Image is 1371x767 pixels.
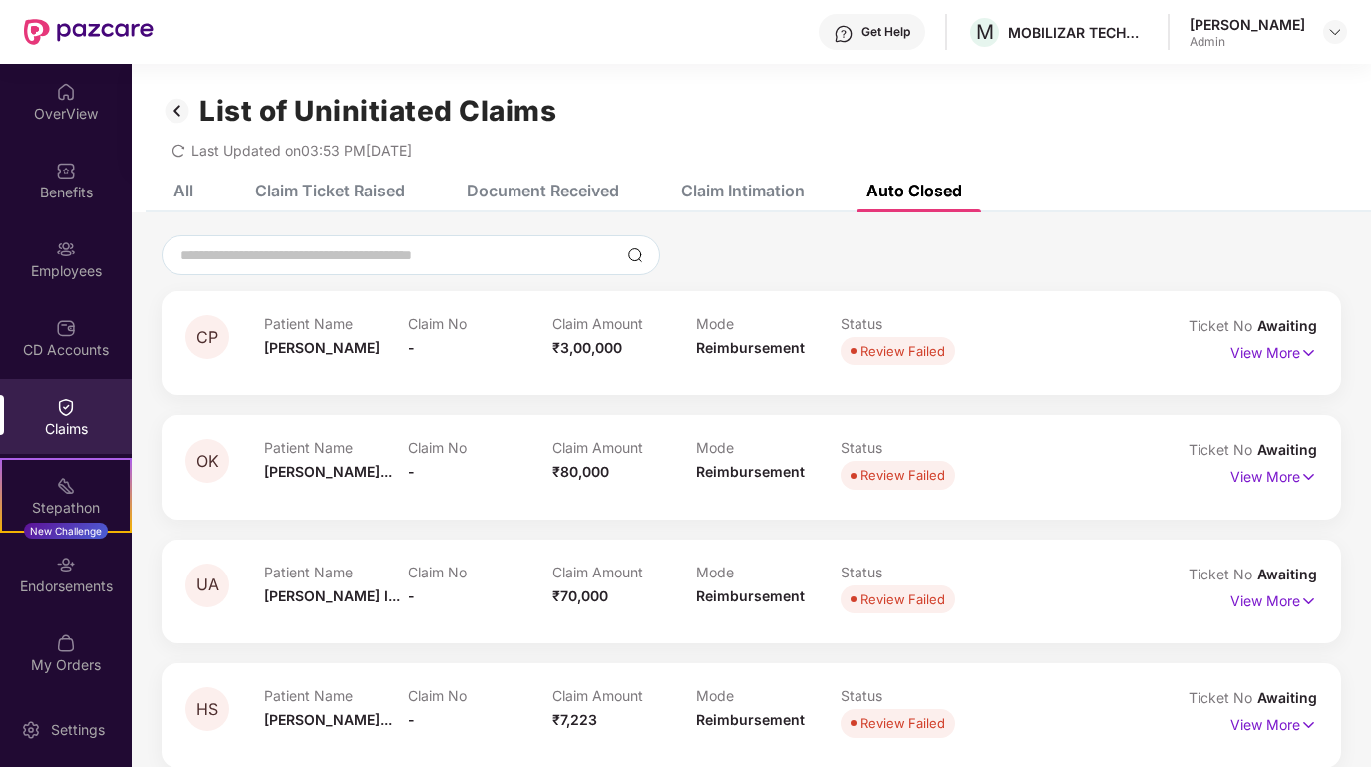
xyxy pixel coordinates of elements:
[24,19,154,45] img: New Pazcare Logo
[56,633,76,653] img: svg+xml;base64,PHN2ZyBpZD0iTXlfT3JkZXJzIiBkYXRhLW5hbWU9Ik15IE9yZGVycyIgeG1sbnM9Imh0dHA6Ly93d3cudz...
[1189,566,1257,582] span: Ticket No
[408,439,551,456] p: Claim No
[696,315,840,332] p: Mode
[860,465,945,485] div: Review Failed
[552,711,597,728] span: ₹7,223
[408,711,415,728] span: -
[1190,34,1305,50] div: Admin
[552,587,608,604] span: ₹70,000
[196,453,219,470] span: OK
[681,181,805,200] div: Claim Intimation
[56,555,76,575] img: svg+xml;base64,PHN2ZyBpZD0iRW5kb3JzZW1lbnRzIiB4bWxucz0iaHR0cDovL3d3dy53My5vcmcvMjAwMC9zdmciIHdpZH...
[696,463,805,480] span: Reimbursement
[552,463,609,480] span: ₹80,000
[264,463,392,480] span: [PERSON_NAME]...
[56,239,76,259] img: svg+xml;base64,PHN2ZyBpZD0iRW1wbG95ZWVzIiB4bWxucz0iaHR0cDovL3d3dy53My5vcmcvMjAwMC9zdmciIHdpZHRoPS...
[264,687,408,704] p: Patient Name
[1190,15,1305,34] div: [PERSON_NAME]
[1300,466,1317,488] img: svg+xml;base64,PHN2ZyB4bWxucz0iaHR0cDovL3d3dy53My5vcmcvMjAwMC9zdmciIHdpZHRoPSIxNyIgaGVpZ2h0PSIxNy...
[173,181,193,200] div: All
[196,701,218,718] span: HS
[552,687,696,704] p: Claim Amount
[696,564,840,580] p: Mode
[196,329,218,346] span: CP
[56,397,76,417] img: svg+xml;base64,PHN2ZyBpZD0iQ2xhaW0iIHhtbG5zPSJodHRwOi8vd3d3LnczLm9yZy8yMDAwL3N2ZyIgd2lkdGg9IjIwIi...
[408,587,415,604] span: -
[45,720,111,740] div: Settings
[696,339,805,356] span: Reimbursement
[1257,689,1317,706] span: Awaiting
[1257,566,1317,582] span: Awaiting
[1189,441,1257,458] span: Ticket No
[191,142,412,159] span: Last Updated on 03:53 PM[DATE]
[1327,24,1343,40] img: svg+xml;base64,PHN2ZyBpZD0iRHJvcGRvd24tMzJ4MzIiIHhtbG5zPSJodHRwOi8vd3d3LnczLm9yZy8yMDAwL3N2ZyIgd2...
[861,24,910,40] div: Get Help
[255,181,405,200] div: Claim Ticket Raised
[264,587,400,604] span: [PERSON_NAME] I...
[552,315,696,332] p: Claim Amount
[467,181,619,200] div: Document Received
[408,315,551,332] p: Claim No
[860,713,945,733] div: Review Failed
[264,564,408,580] p: Patient Name
[199,94,556,128] h1: List of Uninitiated Claims
[21,720,41,740] img: svg+xml;base64,PHN2ZyBpZD0iU2V0dGluZy0yMHgyMCIgeG1sbnM9Imh0dHA6Ly93d3cudzMub3JnLzIwMDAvc3ZnIiB3aW...
[696,711,805,728] span: Reimbursement
[408,564,551,580] p: Claim No
[1230,337,1317,364] p: View More
[196,576,219,593] span: UA
[408,463,415,480] span: -
[1189,317,1257,334] span: Ticket No
[552,339,622,356] span: ₹3,00,000
[1300,714,1317,736] img: svg+xml;base64,PHN2ZyB4bWxucz0iaHR0cDovL3d3dy53My5vcmcvMjAwMC9zdmciIHdpZHRoPSIxNyIgaGVpZ2h0PSIxNy...
[841,315,984,332] p: Status
[264,315,408,332] p: Patient Name
[24,523,108,539] div: New Challenge
[552,564,696,580] p: Claim Amount
[171,142,185,159] span: redo
[627,247,643,263] img: svg+xml;base64,PHN2ZyBpZD0iU2VhcmNoLTMyeDMyIiB4bWxucz0iaHR0cDovL3d3dy53My5vcmcvMjAwMC9zdmciIHdpZH...
[264,339,380,356] span: [PERSON_NAME]
[841,439,984,456] p: Status
[1230,709,1317,736] p: View More
[860,341,945,361] div: Review Failed
[1230,461,1317,488] p: View More
[1300,342,1317,364] img: svg+xml;base64,PHN2ZyB4bWxucz0iaHR0cDovL3d3dy53My5vcmcvMjAwMC9zdmciIHdpZHRoPSIxNyIgaGVpZ2h0PSIxNy...
[552,439,696,456] p: Claim Amount
[696,439,840,456] p: Mode
[1300,590,1317,612] img: svg+xml;base64,PHN2ZyB4bWxucz0iaHR0cDovL3d3dy53My5vcmcvMjAwMC9zdmciIHdpZHRoPSIxNyIgaGVpZ2h0PSIxNy...
[860,589,945,609] div: Review Failed
[408,339,415,356] span: -
[1230,585,1317,612] p: View More
[264,439,408,456] p: Patient Name
[696,687,840,704] p: Mode
[866,181,962,200] div: Auto Closed
[1189,689,1257,706] span: Ticket No
[162,94,193,128] img: svg+xml;base64,PHN2ZyB3aWR0aD0iMzIiIGhlaWdodD0iMzIiIHZpZXdCb3g9IjAgMCAzMiAzMiIgZmlsbD0ibm9uZSIgeG...
[1257,317,1317,334] span: Awaiting
[2,498,130,518] div: Stepathon
[834,24,854,44] img: svg+xml;base64,PHN2ZyBpZD0iSGVscC0zMngzMiIgeG1sbnM9Imh0dHA6Ly93d3cudzMub3JnLzIwMDAvc3ZnIiB3aWR0aD...
[976,20,994,44] span: M
[56,476,76,496] img: svg+xml;base64,PHN2ZyB4bWxucz0iaHR0cDovL3d3dy53My5vcmcvMjAwMC9zdmciIHdpZHRoPSIyMSIgaGVpZ2h0PSIyMC...
[1008,23,1148,42] div: MOBILIZAR TECHNOLOGIES PRIVATE LIMITED
[1257,441,1317,458] span: Awaiting
[56,82,76,102] img: svg+xml;base64,PHN2ZyBpZD0iSG9tZSIgeG1sbnM9Imh0dHA6Ly93d3cudzMub3JnLzIwMDAvc3ZnIiB3aWR0aD0iMjAiIG...
[841,564,984,580] p: Status
[56,318,76,338] img: svg+xml;base64,PHN2ZyBpZD0iQ0RfQWNjb3VudHMiIGRhdGEtbmFtZT0iQ0QgQWNjb3VudHMiIHhtbG5zPSJodHRwOi8vd3...
[56,161,76,181] img: svg+xml;base64,PHN2ZyBpZD0iQmVuZWZpdHMiIHhtbG5zPSJodHRwOi8vd3d3LnczLm9yZy8yMDAwL3N2ZyIgd2lkdGg9Ij...
[408,687,551,704] p: Claim No
[696,587,805,604] span: Reimbursement
[841,687,984,704] p: Status
[264,711,392,728] span: [PERSON_NAME]...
